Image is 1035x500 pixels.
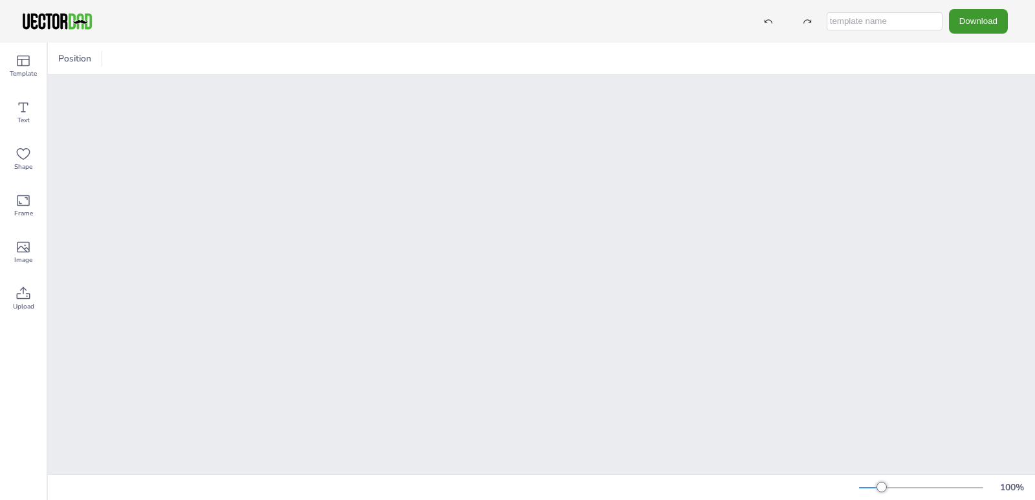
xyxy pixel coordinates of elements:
div: 100 % [996,481,1027,494]
span: Frame [14,208,33,219]
span: Text [17,115,30,125]
span: Position [56,52,94,65]
span: Shape [14,162,32,172]
span: Image [14,255,32,265]
span: Upload [13,301,34,312]
img: VectorDad-1.png [21,12,94,31]
input: template name [827,12,942,30]
span: Template [10,69,37,79]
button: Download [949,9,1008,33]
